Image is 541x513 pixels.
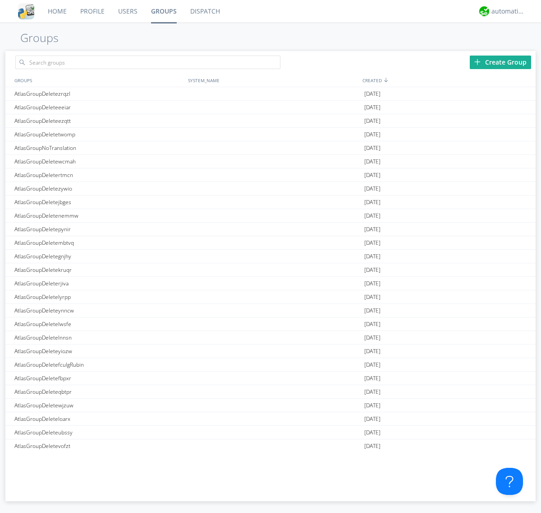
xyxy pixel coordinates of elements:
[12,385,186,398] div: AtlasGroupDeleteqbtpr
[12,290,186,303] div: AtlasGroupDeletelyrpp
[12,87,186,100] div: AtlasGroupDeletezrqzl
[12,439,186,452] div: AtlasGroupDeletevofzt
[364,182,381,196] span: [DATE]
[364,385,381,399] span: [DATE]
[5,399,536,412] a: AtlasGroupDeletewjzuw[DATE]
[364,304,381,317] span: [DATE]
[491,7,525,16] div: automation+atlas
[5,114,536,128] a: AtlasGroupDeleteezqtt[DATE]
[5,277,536,290] a: AtlasGroupDeleterjiva[DATE]
[5,263,536,277] a: AtlasGroupDeletekruqr[DATE]
[364,155,381,168] span: [DATE]
[12,331,186,344] div: AtlasGroupDeletelnnsn
[364,317,381,331] span: [DATE]
[12,250,186,263] div: AtlasGroupDeletegnjhy
[5,317,536,331] a: AtlasGroupDeletelwsfe[DATE]
[5,331,536,345] a: AtlasGroupDeletelnnsn[DATE]
[5,128,536,141] a: AtlasGroupDeletetwomp[DATE]
[364,128,381,141] span: [DATE]
[364,331,381,345] span: [DATE]
[5,155,536,168] a: AtlasGroupDeletewcmah[DATE]
[5,209,536,223] a: AtlasGroupDeletenemmw[DATE]
[12,209,186,222] div: AtlasGroupDeletenemmw
[5,236,536,250] a: AtlasGroupDeletembtvq[DATE]
[364,196,381,209] span: [DATE]
[364,114,381,128] span: [DATE]
[12,182,186,195] div: AtlasGroupDeletezywio
[5,412,536,426] a: AtlasGroupDeleteloarx[DATE]
[12,74,183,87] div: GROUPS
[364,223,381,236] span: [DATE]
[12,223,186,236] div: AtlasGroupDeletepynir
[12,426,186,439] div: AtlasGroupDeleteubssy
[364,87,381,101] span: [DATE]
[12,399,186,412] div: AtlasGroupDeletewjzuw
[12,345,186,358] div: AtlasGroupDeleteyiozw
[5,304,536,317] a: AtlasGroupDeleteynncw[DATE]
[12,196,186,209] div: AtlasGroupDeletejbges
[12,263,186,276] div: AtlasGroupDeletekruqr
[5,385,536,399] a: AtlasGroupDeleteqbtpr[DATE]
[364,101,381,114] span: [DATE]
[5,439,536,453] a: AtlasGroupDeletevofzt[DATE]
[12,358,186,371] div: AtlasGroupDeletefculgRubin
[12,101,186,114] div: AtlasGroupDeleteeeiar
[474,59,481,65] img: plus.svg
[5,426,536,439] a: AtlasGroupDeleteubssy[DATE]
[12,155,186,168] div: AtlasGroupDeletewcmah
[5,87,536,101] a: AtlasGroupDeletezrqzl[DATE]
[364,263,381,277] span: [DATE]
[5,182,536,196] a: AtlasGroupDeletezywio[DATE]
[12,372,186,385] div: AtlasGroupDeletefbpxr
[496,468,523,495] iframe: Toggle Customer Support
[470,56,531,69] div: Create Group
[364,345,381,358] span: [DATE]
[5,168,536,182] a: AtlasGroupDeletertmcn[DATE]
[5,250,536,263] a: AtlasGroupDeletegnjhy[DATE]
[12,114,186,127] div: AtlasGroupDeleteezqtt
[15,56,280,69] input: Search groups
[5,345,536,358] a: AtlasGroupDeleteyiozw[DATE]
[364,141,381,155] span: [DATE]
[12,412,186,425] div: AtlasGroupDeleteloarx
[12,236,186,249] div: AtlasGroupDeletembtvq
[364,399,381,412] span: [DATE]
[479,6,489,16] img: d2d01cd9b4174d08988066c6d424eccd
[364,277,381,290] span: [DATE]
[5,141,536,155] a: AtlasGroupNoTranslation[DATE]
[364,236,381,250] span: [DATE]
[5,372,536,385] a: AtlasGroupDeletefbpxr[DATE]
[364,358,381,372] span: [DATE]
[5,290,536,304] a: AtlasGroupDeletelyrpp[DATE]
[364,209,381,223] span: [DATE]
[364,372,381,385] span: [DATE]
[364,412,381,426] span: [DATE]
[5,101,536,114] a: AtlasGroupDeleteeeiar[DATE]
[364,250,381,263] span: [DATE]
[186,74,360,87] div: SYSTEM_NAME
[5,223,536,236] a: AtlasGroupDeletepynir[DATE]
[364,290,381,304] span: [DATE]
[12,168,186,182] div: AtlasGroupDeletertmcn
[364,439,381,453] span: [DATE]
[5,358,536,372] a: AtlasGroupDeletefculgRubin[DATE]
[12,317,186,331] div: AtlasGroupDeletelwsfe
[5,196,536,209] a: AtlasGroupDeletejbges[DATE]
[12,277,186,290] div: AtlasGroupDeleterjiva
[360,74,536,87] div: CREATED
[364,168,381,182] span: [DATE]
[18,3,34,19] img: cddb5a64eb264b2086981ab96f4c1ba7
[12,141,186,154] div: AtlasGroupNoTranslation
[12,304,186,317] div: AtlasGroupDeleteynncw
[12,128,186,141] div: AtlasGroupDeletetwomp
[364,426,381,439] span: [DATE]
